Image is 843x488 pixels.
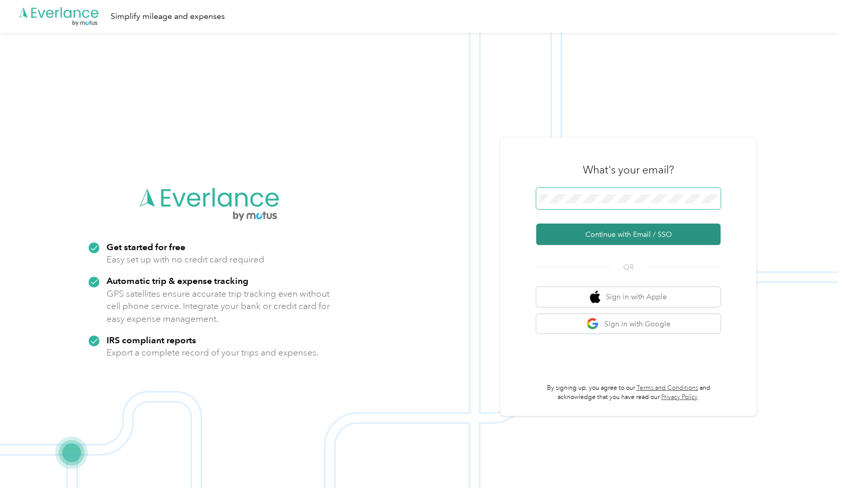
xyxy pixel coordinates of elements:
img: google logo [586,318,599,330]
p: Easy set up with no credit card required [107,253,264,266]
p: By signing up, you agree to our and acknowledge that you have read our . [536,384,721,402]
p: Export a complete record of your trips and expenses. [107,346,319,359]
h3: What's your email? [583,163,674,177]
button: Continue with Email / SSO [536,224,721,245]
span: OR [610,262,646,273]
a: Terms and Conditions [637,384,698,392]
button: apple logoSign in with Apple [536,287,721,307]
strong: Get started for free [107,241,185,252]
p: GPS satellites ensure accurate trip tracking even without cell phone service. Integrate your bank... [107,287,330,325]
strong: IRS compliant reports [107,335,196,345]
div: Simplify mileage and expenses [111,10,225,23]
button: google logoSign in with Google [536,314,721,334]
strong: Automatic trip & expense tracking [107,275,248,286]
a: Privacy Policy [661,393,698,401]
img: apple logo [590,291,600,303]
